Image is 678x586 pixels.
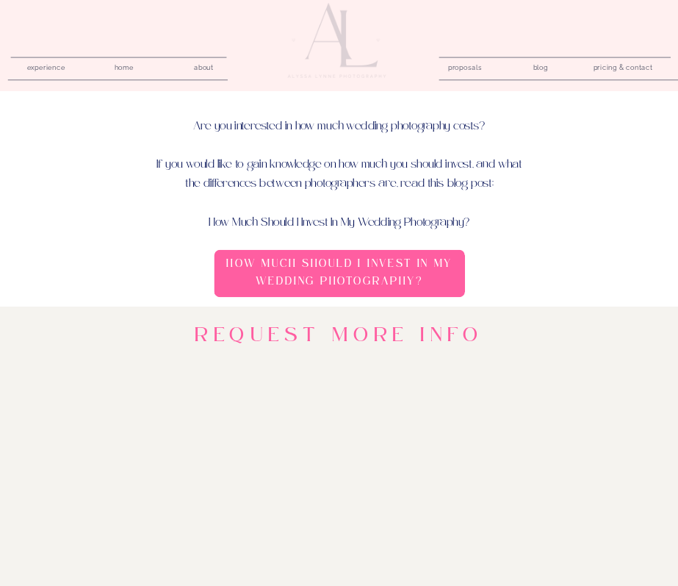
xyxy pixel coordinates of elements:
[108,60,140,71] a: home
[588,60,657,76] a: pricing & contact
[448,60,480,71] a: proposals
[218,255,461,294] a: How Much Should I Invest In My Wedding Photography?
[19,60,73,71] a: experience
[155,324,523,353] h1: Request more Info
[156,116,524,207] p: Are you interested in how much wedding photography costs? If you would like to gain knowledge on ...
[187,60,220,71] a: about
[524,60,557,71] a: blog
